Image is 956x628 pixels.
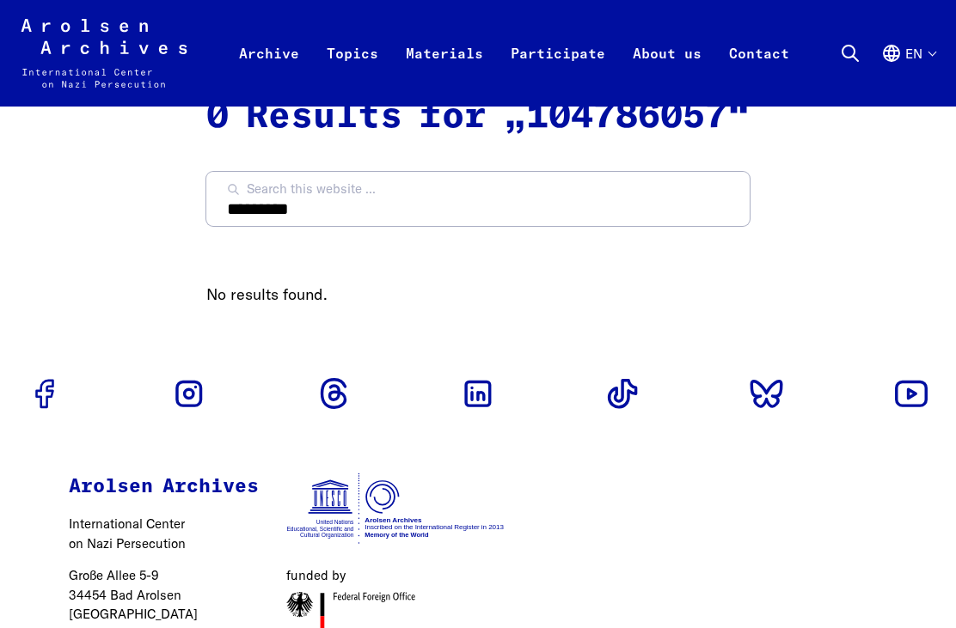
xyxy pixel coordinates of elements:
[309,369,358,418] a: Go to Threads profile
[887,369,935,418] a: Go to Youtube profile
[598,369,647,418] a: Go to Tiktok profile
[619,38,715,107] a: About us
[206,95,750,139] h2: 0 Results for „104786057“
[881,43,935,101] button: English, language selection
[69,515,259,553] p: International Center on Nazi Persecution
[69,477,259,497] strong: Arolsen Archives
[715,38,803,107] a: Contact
[21,369,69,418] a: Go to Facebook profile
[69,566,259,625] p: Große Allee 5-9 34454 Bad Arolsen [GEOGRAPHIC_DATA]
[743,369,791,418] a: Go to Bluesky profile
[313,38,392,107] a: Topics
[225,19,803,88] nav: Primary
[165,369,213,418] a: Go to Instagram profile
[225,38,313,107] a: Archive
[286,566,506,586] figcaption: funded by
[497,38,619,107] a: Participate
[392,38,497,107] a: Materials
[454,369,502,418] a: Go to Linkedin profile
[206,283,750,306] p: No results found.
